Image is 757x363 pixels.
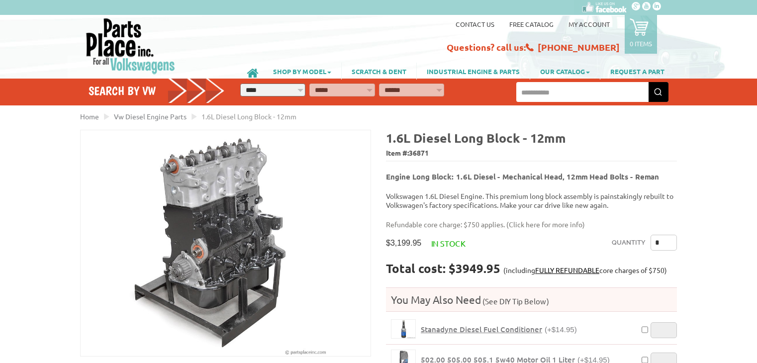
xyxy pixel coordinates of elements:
p: 0 items [630,39,652,48]
span: $3,199.95 [386,238,421,248]
span: 36871 [409,148,429,157]
span: (including core charges of $750) [503,266,667,274]
a: Click here for more info [509,220,582,229]
a: Free Catalog [509,20,554,28]
strong: Total cost: $3949.95 [386,261,500,276]
span: Item #: [386,146,677,161]
b: Engine Long Block: 1.6L Diesel - Mechanical Head, 12mm Head Bolts - Reman [386,172,659,181]
a: Stanadyne Diesel Fuel Conditioner(+$14.95) [421,325,577,334]
a: SCRATCH & DENT [342,63,416,80]
span: Stanadyne Diesel Fuel Conditioner [421,324,542,334]
a: Vw Diesel Engine Parts [114,112,187,121]
span: In stock [431,238,466,248]
span: (+$14.95) [545,325,577,334]
a: Stanadyne Diesel Fuel Conditioner [391,319,416,339]
a: FULLY REFUNDABLE [535,266,599,274]
h4: You May Also Need [386,293,677,306]
a: Home [80,112,99,121]
img: Stanadyne Diesel Fuel Conditioner [391,320,415,338]
a: SHOP BY MODEL [263,63,341,80]
b: 1.6L Diesel Long Block - 12mm [386,130,566,146]
span: (See DIY Tip Below) [481,296,549,306]
a: 0 items [625,15,657,54]
p: Volkswagen 1.6L Diesel Engine. This premium long block assembly is painstakingly rebuilt to Volks... [386,191,677,209]
a: INDUSTRIAL ENGINE & PARTS [417,63,530,80]
h4: Search by VW [89,84,225,98]
a: Contact us [456,20,494,28]
label: Quantity [612,235,646,251]
a: OUR CATALOG [530,63,600,80]
p: Refundable core charge: $750 applies. ( ) [386,219,669,230]
a: REQUEST A PART [600,63,674,80]
img: Parts Place Inc! [85,17,176,75]
a: My Account [568,20,610,28]
span: 1.6L Diesel Long Block - 12mm [201,112,296,121]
